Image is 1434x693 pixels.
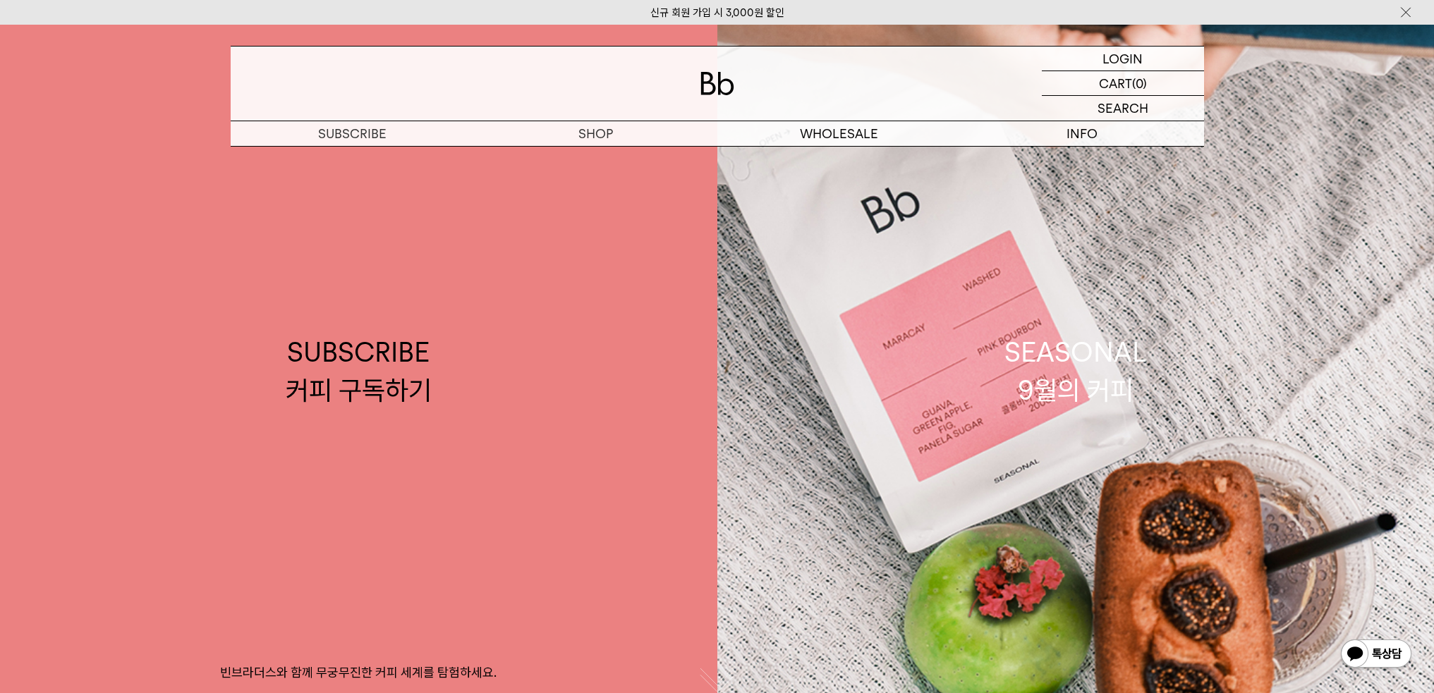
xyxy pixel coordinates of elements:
p: CART [1099,71,1132,95]
a: SHOP [474,121,717,146]
p: (0) [1132,71,1147,95]
a: SUBSCRIBE [231,121,474,146]
a: LOGIN [1042,47,1204,71]
p: INFO [961,121,1204,146]
div: SUBSCRIBE 커피 구독하기 [286,333,432,408]
div: SEASONAL 9월의 커피 [1004,333,1147,408]
p: LOGIN [1102,47,1143,70]
a: CART (0) [1042,71,1204,96]
a: 신규 회원 가입 시 3,000원 할인 [650,6,784,19]
img: 카카오톡 채널 1:1 채팅 버튼 [1339,638,1413,672]
p: WHOLESALE [717,121,961,146]
p: SEARCH [1098,96,1148,121]
img: 로고 [700,72,734,95]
